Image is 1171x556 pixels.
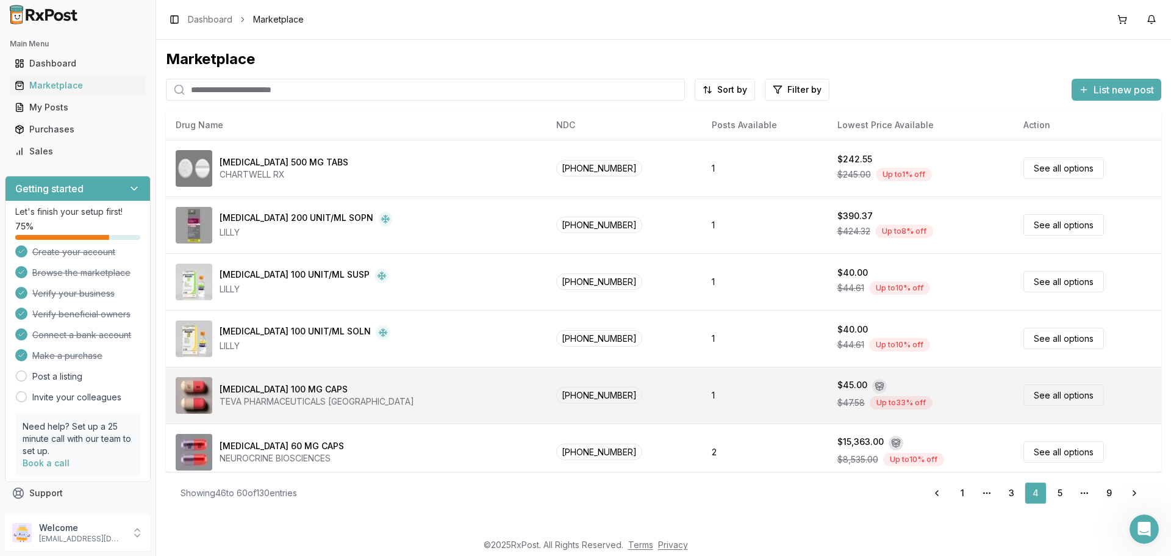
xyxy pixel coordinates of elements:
[837,436,884,450] div: $15,363.00
[5,76,151,95] button: Marketplace
[15,181,84,196] h3: Getting started
[166,49,1161,69] div: Marketplace
[837,210,873,222] div: $390.37
[32,267,131,279] span: Browse the marketplace
[39,522,124,534] p: Welcome
[32,391,121,403] a: Invite your colleagues
[220,395,414,408] div: TEVA PHARMACEUTICALS [GEOGRAPHIC_DATA]
[765,79,829,101] button: Filter by
[220,269,370,283] div: [MEDICAL_DATA] 100 UNIT/ML SUSP
[176,377,212,414] img: hydrOXYzine Pamoate 100 MG CAPS
[702,197,827,253] td: 1
[176,264,212,300] img: HumuLIN N 100 UNIT/ML SUSP
[1023,385,1104,406] a: See all options
[220,226,393,239] div: LILLY
[176,320,212,357] img: HumuLIN R 100 UNIT/ML SOLN
[837,397,865,409] span: $47.58
[556,387,642,403] span: [PHONE_NUMBER]
[32,350,102,362] span: Make a purchase
[181,487,297,499] div: Showing 46 to 60 of 130 entries
[695,79,755,101] button: Sort by
[717,84,747,96] span: Sort by
[176,207,212,244] img: HumaLOG KwikPen 200 UNIT/ML SOPN
[925,482,1147,504] nav: pagination
[39,534,124,544] p: [EMAIL_ADDRESS][DOMAIN_NAME]
[188,13,232,26] a: Dashboard
[166,110,546,140] th: Drug Name
[15,220,34,233] span: 75 %
[220,325,371,340] div: [MEDICAL_DATA] 100 UNIT/ML SOLN
[837,153,872,165] div: $242.55
[658,540,688,550] a: Privacy
[188,13,304,26] nav: breadcrumb
[253,13,304,26] span: Marketplace
[556,160,642,176] span: [PHONE_NUMBER]
[869,281,930,295] div: Up to 10 % off
[1025,482,1047,504] a: 4
[546,110,702,140] th: NDC
[1049,482,1071,504] a: 5
[837,267,868,279] div: $40.00
[5,120,151,139] button: Purchases
[15,79,141,92] div: Marketplace
[702,367,827,424] td: 1
[12,523,32,543] img: User avatar
[828,110,1014,140] th: Lowest Price Available
[556,444,642,460] span: [PHONE_NUMBER]
[837,225,870,237] span: $424.32
[1023,271,1104,292] a: See all options
[1014,110,1161,140] th: Action
[10,140,146,162] a: Sales
[220,168,348,181] div: CHARTWELL RX
[702,253,827,310] td: 1
[837,323,868,336] div: $40.00
[1072,85,1161,97] a: List new post
[15,123,141,135] div: Purchases
[1098,482,1120,504] a: 9
[1023,157,1104,179] a: See all options
[15,206,140,218] p: Let's finish your setup first!
[29,509,71,521] span: Feedback
[5,98,151,117] button: My Posts
[869,338,930,352] div: Up to 10 % off
[23,458,70,468] a: Book a call
[23,421,133,457] p: Need help? Set up a 25 minute call with our team to set up.
[1023,441,1104,463] a: See all options
[628,540,653,550] a: Terms
[1023,214,1104,236] a: See all options
[556,273,642,290] span: [PHONE_NUMBER]
[220,440,344,452] div: [MEDICAL_DATA] 60 MG CAPS
[1122,482,1147,504] a: Go to next page
[15,57,141,70] div: Dashboard
[787,84,822,96] span: Filter by
[1000,482,1022,504] a: 3
[220,156,348,168] div: [MEDICAL_DATA] 500 MG TABS
[220,283,389,295] div: LILLY
[556,330,642,347] span: [PHONE_NUMBER]
[176,434,212,471] img: Ingrezza 60 MG CAPS
[176,150,212,187] img: Griseofulvin Microsize 500 MG TABS
[1023,328,1104,349] a: See all options
[876,168,932,181] div: Up to 1 % off
[702,424,827,480] td: 2
[220,212,373,226] div: [MEDICAL_DATA] 200 UNIT/ML SOPN
[951,482,973,504] a: 1
[837,282,864,294] span: $44.61
[5,482,151,504] button: Support
[925,482,949,504] a: Go to previous page
[837,339,864,351] span: $44.61
[837,168,871,181] span: $245.00
[10,52,146,74] a: Dashboard
[702,310,827,367] td: 1
[220,340,390,352] div: LILLY
[5,54,151,73] button: Dashboard
[32,246,115,258] span: Create your account
[5,142,151,161] button: Sales
[32,329,131,341] span: Connect a bank account
[870,396,933,410] div: Up to 33 % off
[10,96,146,118] a: My Posts
[15,101,141,114] div: My Posts
[5,504,151,526] button: Feedback
[883,453,944,466] div: Up to 10 % off
[10,74,146,96] a: Marketplace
